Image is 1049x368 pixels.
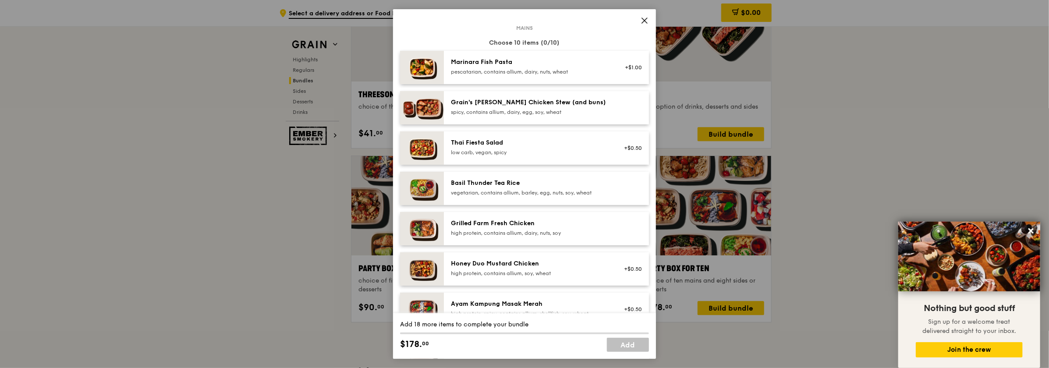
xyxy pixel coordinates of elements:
[451,189,608,196] div: vegetarian, contains allium, barley, egg, nuts, soy, wheat
[400,320,649,329] div: Add 18 more items to complete your bundle
[451,109,608,116] div: spicy, contains allium, dairy, egg, soy, wheat
[400,252,444,286] img: daily_normal_Honey_Duo_Mustard_Chicken__Horizontal_.jpg
[916,342,1023,357] button: Join the crew
[451,179,608,188] div: Basil Thunder Tea Rice
[607,338,649,352] a: Add
[619,265,642,272] div: +$0.50
[619,306,642,313] div: +$0.50
[400,131,444,165] img: daily_normal_Thai_Fiesta_Salad__Horizontal_.jpg
[898,222,1040,291] img: DSC07876-Edit02-Large.jpeg
[451,270,608,277] div: high protein, contains allium, soy, wheat
[619,145,642,152] div: +$0.50
[922,318,1016,335] span: Sign up for a welcome treat delivered straight to your inbox.
[451,68,608,75] div: pescatarian, contains allium, dairy, nuts, wheat
[400,172,444,205] img: daily_normal_HORZ-Basil-Thunder-Tea-Rice.jpg
[451,310,608,317] div: high protein, spicy, contains allium, shellfish, soy, wheat
[400,39,649,47] div: Choose 10 items (0/10)
[400,338,422,351] span: $178.
[451,219,608,228] div: Grilled Farm Fresh Chicken
[451,98,608,107] div: Grain's [PERSON_NAME] Chicken Stew (and buns)
[451,259,608,268] div: Honey Duo Mustard Chicken
[619,64,642,71] div: +$1.00
[400,51,444,84] img: daily_normal_Marinara_Fish_Pasta__Horizontal_.jpg
[924,303,1015,314] span: Nothing but good stuff
[451,149,608,156] div: low carb, vegan, spicy
[451,138,608,147] div: Thai Fiesta Salad
[400,212,444,245] img: daily_normal_HORZ-Grilled-Farm-Fresh-Chicken.jpg
[451,230,608,237] div: high protein, contains allium, dairy, nuts, soy
[400,91,444,124] img: daily_normal_Grains-Curry-Chicken-Stew-HORZ.jpg
[422,340,429,347] span: 00
[513,25,536,32] span: Mains
[1024,224,1038,238] button: Close
[451,58,608,67] div: Marinara Fish Pasta
[451,300,608,308] div: Ayam Kampung Masak Merah
[400,293,444,326] img: daily_normal_Ayam_Kampung_Masak_Merah_Horizontal_.jpg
